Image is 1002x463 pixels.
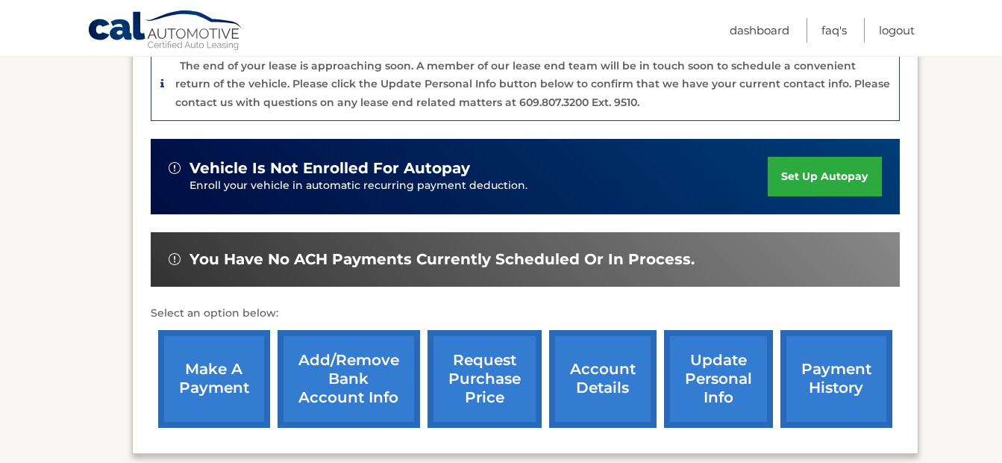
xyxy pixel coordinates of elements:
a: Logout [879,18,915,43]
a: Cal Automotive [87,10,244,53]
a: Add/Remove bank account info [278,330,420,428]
span: You have no ACH payments currently scheduled or in process. [190,250,695,269]
span: vehicle is not enrolled for autopay [190,159,470,178]
a: make a payment [158,330,270,428]
a: set up autopay [768,157,881,196]
p: The end of your lease is approaching soon. A member of our lease end team will be in touch soon t... [175,59,890,109]
p: Select an option below: [151,305,900,323]
a: FAQ's [821,18,847,43]
img: alert-white.svg [169,162,181,174]
p: Enroll your vehicle in automatic recurring payment deduction. [190,178,768,194]
a: Dashboard [730,18,789,43]
a: account details [549,330,657,428]
a: payment history [780,330,892,428]
a: update personal info [664,330,773,428]
img: alert-white.svg [169,253,181,265]
a: request purchase price [428,330,542,428]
